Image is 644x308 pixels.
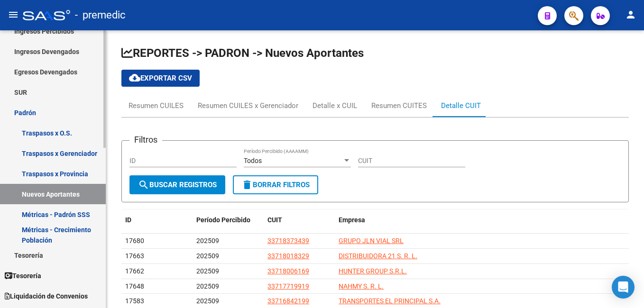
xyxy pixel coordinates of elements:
div: 33718006169 [267,266,309,277]
mat-icon: menu [8,9,19,20]
h3: Filtros [129,133,162,146]
div: Detalle CUIT [441,100,481,111]
datatable-header-cell: CUIT [264,210,335,230]
span: 17583 [125,297,144,305]
datatable-header-cell: Período Percibido [193,210,264,230]
span: 202509 [196,267,219,275]
span: 202509 [196,252,219,260]
span: Empresa [339,216,365,224]
div: TRANSPORTES EL PRINCIPAL S.A. [339,296,441,307]
div: Resumen CUITES [371,100,427,111]
div: NAHMY S. R. L. [339,281,384,292]
span: Borrar Filtros [241,181,310,189]
span: REPORTES -> PADRON -> Nuevos Aportantes [121,46,364,60]
div: DISTRIBUIDORA 21 S. R. L. [339,251,417,262]
span: 202509 [196,237,219,245]
div: 33716842199 [267,296,309,307]
mat-icon: cloud_download [129,72,140,83]
span: 17663 [125,252,144,260]
span: ID [125,216,131,224]
button: Exportar CSV [121,70,200,87]
span: Buscar Registros [138,181,217,189]
span: CUIT [267,216,282,224]
datatable-header-cell: Empresa [335,210,629,230]
span: Liquidación de Convenios [5,291,88,301]
div: 33718373439 [267,236,309,246]
mat-icon: person [625,9,636,20]
span: 202509 [196,282,219,290]
div: Detalle x CUIL [313,100,357,111]
div: 33718018329 [267,251,309,262]
div: Open Intercom Messenger [612,276,635,299]
datatable-header-cell: ID [121,210,193,230]
div: GRUPO JLN VIAL SRL [339,236,404,246]
span: 202509 [196,297,219,305]
button: Buscar Registros [129,175,225,194]
span: 17648 [125,282,144,290]
span: Tesorería [5,271,41,281]
div: HUNTER GROUP S.R.L. [339,266,407,277]
span: Período Percibido [196,216,250,224]
div: Resumen CUILES x Gerenciador [198,100,298,111]
span: - premedic [75,5,126,26]
div: Resumen CUILES [129,100,184,111]
mat-icon: search [138,179,149,190]
button: Borrar Filtros [233,175,318,194]
span: 17662 [125,267,144,275]
span: Todos [244,157,262,164]
mat-icon: delete [241,179,253,190]
span: 17680 [125,237,144,245]
div: 33717719919 [267,281,309,292]
span: Exportar CSV [129,74,192,82]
